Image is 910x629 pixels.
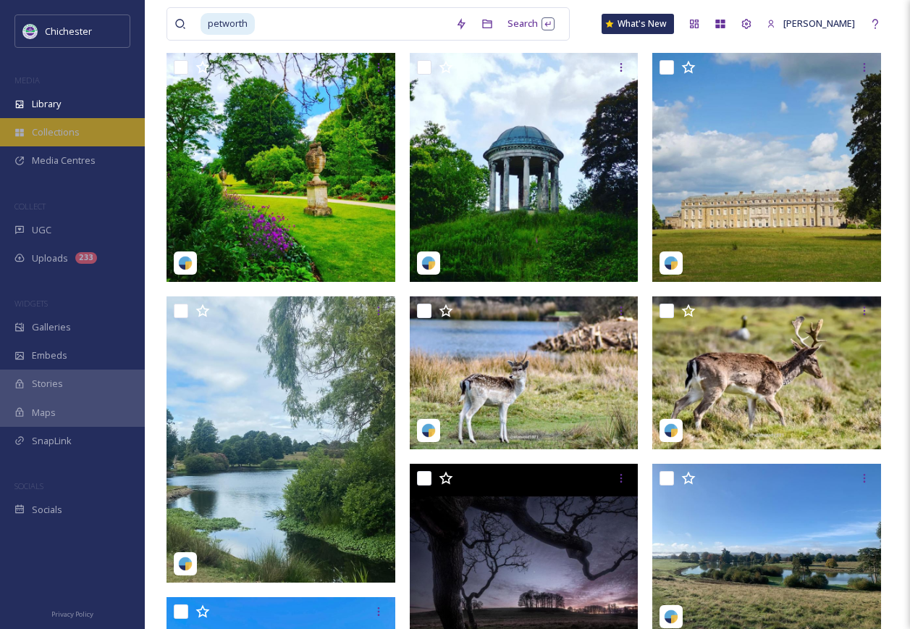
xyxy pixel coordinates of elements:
[410,296,639,449] img: wild_andwoody_photography-17867303823262706.jpeg
[783,17,855,30] span: [PERSON_NAME]
[664,423,678,438] img: snapsea-logo.png
[32,223,51,237] span: UGC
[51,604,93,622] a: Privacy Policy
[602,14,674,34] a: What's New
[23,24,38,38] img: Logo_of_Chichester_District_Council.png
[759,9,862,38] a: [PERSON_NAME]
[652,53,881,282] img: oudejansinteriors-18052125083106451.jpeg
[664,609,678,624] img: snapsea-logo.png
[32,434,72,448] span: SnapLink
[178,557,193,571] img: snapsea-logo.png
[500,9,562,38] div: Search
[167,53,395,282] img: oudejansinteriors-18098921182563598.jpeg
[421,256,436,270] img: snapsea-logo.png
[178,256,193,270] img: snapsea-logo.png
[32,251,68,265] span: Uploads
[652,296,881,449] img: wild_andwoody_photography-18098386894468099.jpeg
[421,423,436,438] img: snapsea-logo.png
[664,256,678,270] img: snapsea-logo.png
[32,503,62,517] span: Socials
[32,320,71,334] span: Galleries
[45,25,92,38] span: Chichester
[32,154,96,167] span: Media Centres
[201,13,255,34] span: petworth
[51,609,93,619] span: Privacy Policy
[167,296,395,583] img: _t_travels_-18075694249852611.jpeg
[32,406,56,420] span: Maps
[14,298,48,309] span: WIDGETS
[410,53,639,282] img: oudejansinteriors-18066984488318731.jpeg
[14,75,40,86] span: MEDIA
[32,349,67,362] span: Embeds
[14,201,46,212] span: COLLECT
[32,97,61,111] span: Library
[75,252,97,264] div: 233
[14,480,43,491] span: SOCIALS
[32,125,80,139] span: Collections
[32,377,63,391] span: Stories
